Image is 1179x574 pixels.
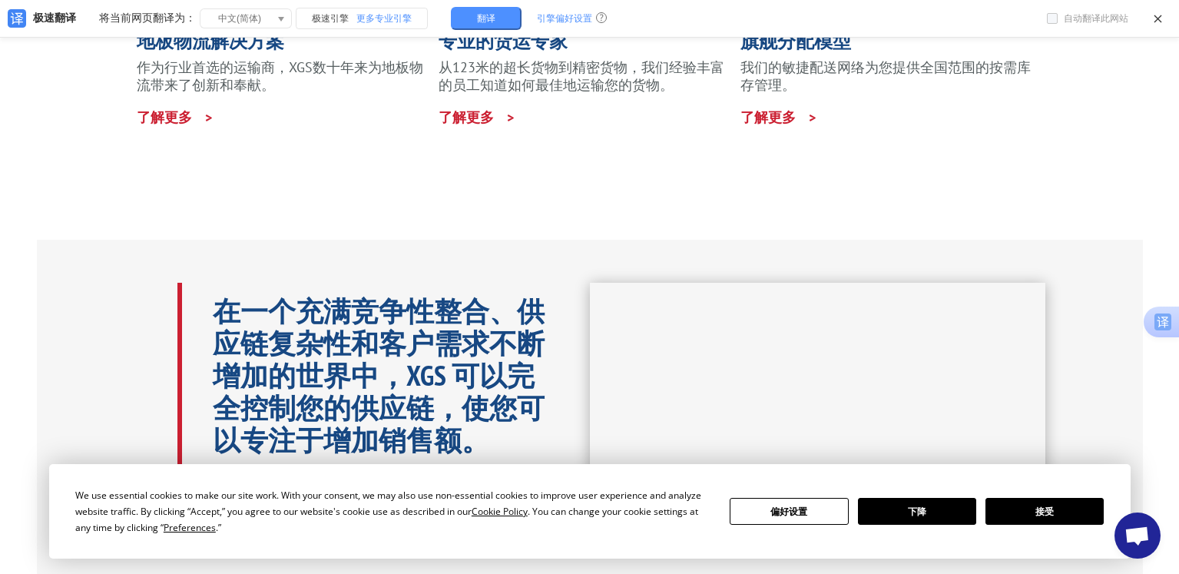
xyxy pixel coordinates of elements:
[137,29,284,53] font: 地板物流解决方案
[137,58,423,95] font: 作为行业首选的运输商，XGS数十年来为地板物流带来了创新和奉献。
[439,29,568,53] font: 专业的货运专家
[730,498,848,525] button: 偏好设置
[1114,513,1161,559] a: Open chat
[213,293,545,458] font: 在一个充满竞争性整合、供应链复杂性和客户需求不断增加的世界中，XGS 可以完全控制您的供应链，使您可以专注于增加销售额。
[137,108,215,126] a: 了解更多 >
[439,108,517,126] a: 了解更多 >
[164,521,216,534] span: Preferences
[740,58,1031,95] font: 我们的敏捷配送网络为您提供全国范围的按需库存管理。
[770,505,807,518] font: 偏好设置
[49,464,1131,559] div: 饼干同意提示
[439,58,724,95] font: 从123米的超长货物到精密货物，我们经验丰富的员工知道如何最佳地运输您的货物。
[908,505,926,518] font: 下降
[858,498,976,525] button: 下降
[75,487,711,536] div: We use essential cookies to make our site work. With your consent, we may also use non-essential ...
[740,108,819,126] a: 了解更多 >
[740,29,851,53] font: 旗舰分配模型
[1035,505,1054,518] font: 接受
[472,505,528,518] span: Cookie Policy
[985,498,1104,525] button: 接受
[590,283,1045,539] iframe: XGS 物流解决方案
